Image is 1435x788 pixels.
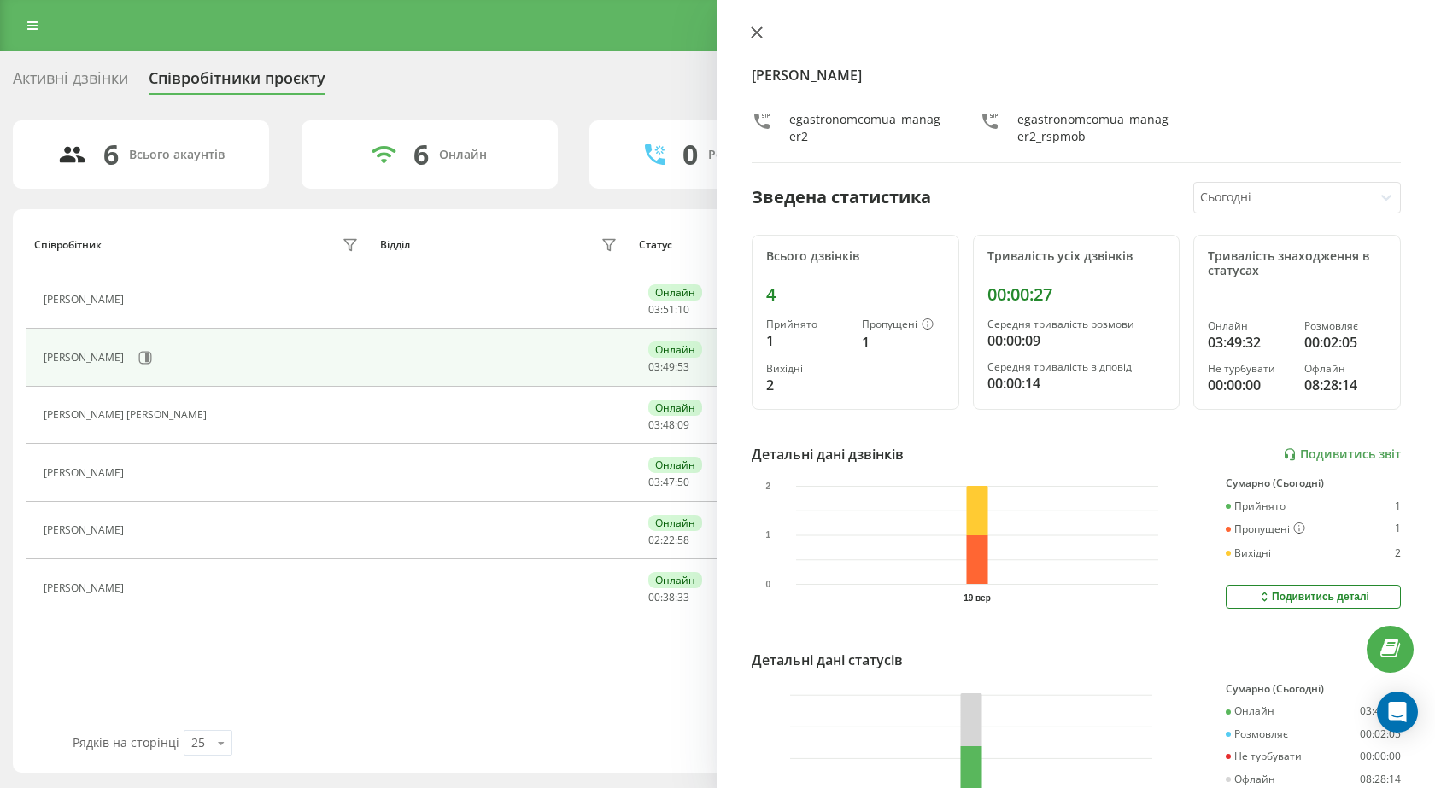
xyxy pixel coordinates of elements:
div: Співробітники проєкту [149,69,325,96]
div: Прийнято [766,318,848,330]
div: Середня тривалість розмови [987,318,1166,330]
div: 1 [862,332,944,353]
div: : : [648,534,689,546]
div: Пропущені [862,318,944,332]
div: Вихідні [766,363,848,375]
div: 25 [191,734,205,751]
div: 1 [1395,522,1401,536]
div: Онлайн [439,148,487,162]
div: Тривалість знаходження в статусах [1208,249,1386,278]
div: Онлайн [648,284,702,301]
div: Онлайн [648,400,702,416]
div: Вихідні [1226,547,1271,559]
div: 00:02:05 [1360,728,1401,740]
div: Онлайн [648,457,702,473]
span: 53 [677,359,689,374]
div: 03:49:32 [1208,332,1290,353]
span: 22 [663,533,675,547]
div: Онлайн [1226,705,1274,717]
span: 33 [677,590,689,604]
div: Зведена статистика [752,184,931,210]
div: Сумарно (Сьогодні) [1226,683,1401,695]
div: [PERSON_NAME] [44,582,128,594]
span: 09 [677,417,689,432]
div: Офлайн [1226,773,1275,785]
span: 03 [648,475,660,489]
div: [PERSON_NAME] [44,294,128,306]
text: 19 вер [963,593,991,603]
div: Open Intercom Messenger [1377,692,1418,733]
span: 48 [663,417,675,432]
span: 00 [648,590,660,604]
div: egastronomcomua_manager2_rspmob [1017,111,1174,145]
button: Подивитись деталі [1226,585,1401,609]
div: 2 [766,375,848,395]
div: Розмовляє [1304,320,1386,332]
span: 03 [648,302,660,317]
span: 38 [663,590,675,604]
div: [PERSON_NAME] [44,352,128,364]
span: 10 [677,302,689,317]
div: 00:00:00 [1208,375,1290,395]
div: Тривалість усіх дзвінків [987,249,1166,264]
div: Офлайн [1304,363,1386,375]
div: Статус [639,239,672,251]
div: : : [648,361,689,373]
div: 4 [766,284,945,305]
text: 2 [765,482,770,491]
div: [PERSON_NAME] [44,467,128,479]
div: 1 [1395,500,1401,512]
span: 02 [648,533,660,547]
div: : : [648,419,689,431]
div: 00:00:14 [987,373,1166,394]
div: Відділ [380,239,410,251]
div: 00:00:27 [987,284,1166,305]
span: Рядків на сторінці [73,734,179,750]
div: Подивитись деталі [1257,590,1369,604]
div: Онлайн [648,572,702,588]
div: Пропущені [1226,522,1305,536]
div: Сумарно (Сьогодні) [1226,477,1401,489]
div: 00:02:05 [1304,332,1386,353]
div: [PERSON_NAME] [44,524,128,536]
div: Розмовляють [708,148,791,162]
div: Середня тривалість відповіді [987,361,1166,373]
div: Розмовляє [1226,728,1288,740]
a: Подивитись звіт [1283,447,1401,462]
div: Детальні дані статусів [752,650,903,670]
text: 0 [765,580,770,589]
div: egastronomcomua_manager2 [789,111,946,145]
div: 00:00:00 [1360,750,1401,762]
text: 1 [765,531,770,540]
div: [PERSON_NAME] [PERSON_NAME] [44,409,211,421]
span: 51 [663,302,675,317]
div: 0 [682,138,698,171]
span: 49 [663,359,675,374]
div: : : [648,592,689,604]
div: Не турбувати [1208,363,1290,375]
span: 03 [648,417,660,432]
div: Всього дзвінків [766,249,945,264]
span: 50 [677,475,689,489]
div: Онлайн [648,515,702,531]
span: 47 [663,475,675,489]
div: Детальні дані дзвінків [752,444,904,464]
div: Всього акаунтів [129,148,225,162]
span: 03 [648,359,660,374]
span: 58 [677,533,689,547]
div: 08:28:14 [1304,375,1386,395]
div: Активні дзвінки [13,69,128,96]
div: 2 [1395,547,1401,559]
div: : : [648,476,689,488]
div: 1 [766,330,848,351]
div: : : [648,304,689,316]
div: 08:28:14 [1360,773,1401,785]
div: 6 [413,138,429,171]
div: Онлайн [648,341,702,358]
div: 00:00:09 [987,330,1166,351]
div: Не турбувати [1226,750,1302,762]
div: 6 [103,138,119,171]
div: Прийнято [1226,500,1286,512]
div: Онлайн [1208,320,1290,332]
h4: [PERSON_NAME] [752,65,1401,85]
